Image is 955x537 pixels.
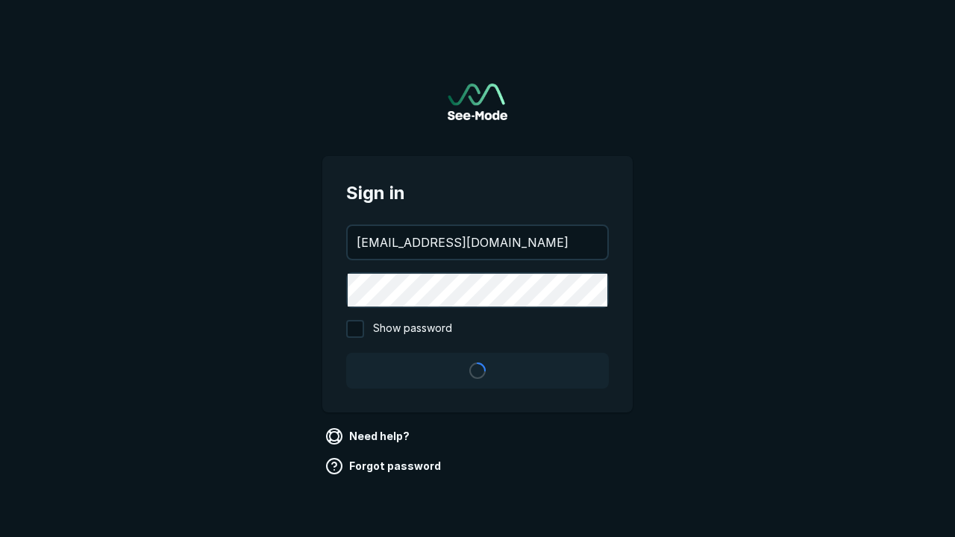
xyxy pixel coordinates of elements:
span: Show password [373,320,452,338]
a: Forgot password [322,454,447,478]
img: See-Mode Logo [448,84,507,120]
a: Go to sign in [448,84,507,120]
span: Sign in [346,180,609,207]
input: your@email.com [348,226,607,259]
a: Need help? [322,424,416,448]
